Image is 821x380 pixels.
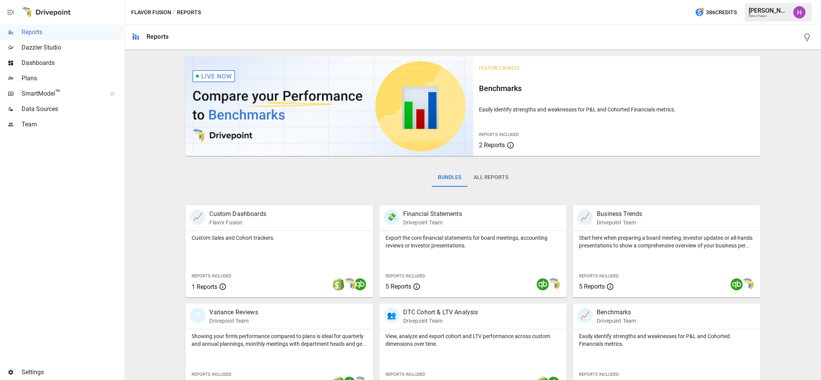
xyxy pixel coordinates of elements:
[597,308,636,317] p: Benchmarks
[579,234,754,249] p: Start here when preparing a board meeting, investor updates or all-hands presentations to show a ...
[22,43,123,52] span: Dazzler Studio
[403,209,462,219] p: Financial Statements
[432,168,467,187] button: Bundles
[731,278,743,290] img: quickbooks
[479,141,505,149] span: 2 Reports
[190,209,205,225] div: 📈
[692,5,740,20] button: 386Credits
[579,372,619,377] span: Reports Included
[749,7,789,14] div: [PERSON_NAME]
[192,372,231,377] span: Reports Included
[343,278,355,290] img: smart model
[597,219,642,226] p: Drivepoint Team
[192,283,217,290] span: 1 Reports
[209,308,258,317] p: Variance Reviews
[577,209,593,225] div: 📈
[579,274,619,279] span: Reports Included
[577,308,593,323] div: 📈
[22,74,123,83] span: Plans
[706,8,737,17] span: 386 Credits
[22,58,123,68] span: Dashboards
[185,56,473,156] img: video thumbnail
[147,33,169,40] div: Reports
[209,317,258,325] p: Drivepoint Team
[385,283,411,290] span: 5 Reports
[192,274,231,279] span: Reports Included
[22,105,123,114] span: Data Sources
[479,65,520,71] span: Featured Bundle
[749,14,789,18] div: Flavor Fusion
[793,6,806,18] img: Harry Antonio
[537,278,549,290] img: quickbooks
[55,88,60,98] span: ™
[354,278,366,290] img: quickbooks
[547,278,560,290] img: smart model
[131,8,171,17] button: Flavor Fusion
[209,219,266,226] p: Flavor Fusion
[192,332,367,348] p: Showing your firm's performance compared to plans is ideal for quarterly and annual plannings, mo...
[22,120,123,129] span: Team
[741,278,754,290] img: smart model
[403,219,462,226] p: Drivepoint Team
[597,209,642,219] p: Business Trends
[579,332,754,348] p: Easily identify strengths and weaknesses for P&L and Cohorted Financials metrics.
[385,274,425,279] span: Reports Included
[789,2,810,23] button: Harry Antonio
[384,308,399,323] div: 👥
[467,168,514,187] button: All Reports
[479,106,754,113] p: Easily identify strengths and weaknesses for P&L and Cohorted Financials metrics.
[173,8,175,17] div: /
[597,317,636,325] p: Drivepoint Team
[385,332,561,348] p: View, analyze and export cohort and LTV performance across custom dimensions over time.
[22,368,123,377] span: Settings
[190,308,205,323] div: 🗓
[479,82,754,95] h6: Benchmarks
[22,28,123,37] span: Reports
[479,132,519,137] span: Reports Included
[403,308,478,317] p: DTC Cohort & LTV Analysis
[384,209,399,225] div: 💸
[332,278,345,290] img: shopify
[579,283,605,290] span: 5 Reports
[385,372,425,377] span: Reports Included
[403,317,478,325] p: Drivepoint Team
[22,89,102,98] span: SmartModel
[209,209,266,219] p: Custom Dashboards
[385,234,561,249] p: Export the core financial statements for board meetings, accounting reviews or investor presentat...
[192,234,367,242] p: Custom Sales and Cohort trackers.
